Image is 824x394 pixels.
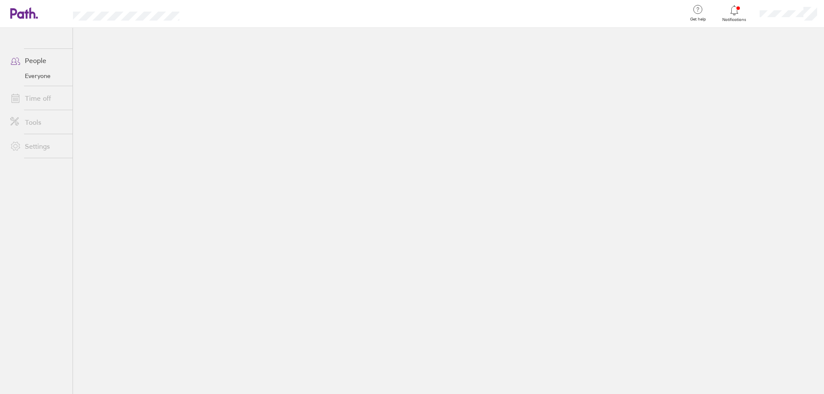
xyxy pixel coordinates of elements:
[3,138,73,155] a: Settings
[684,17,712,22] span: Get help
[3,69,73,83] a: Everyone
[3,90,73,107] a: Time off
[3,114,73,131] a: Tools
[3,52,73,69] a: People
[721,17,748,22] span: Notifications
[721,4,748,22] a: Notifications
